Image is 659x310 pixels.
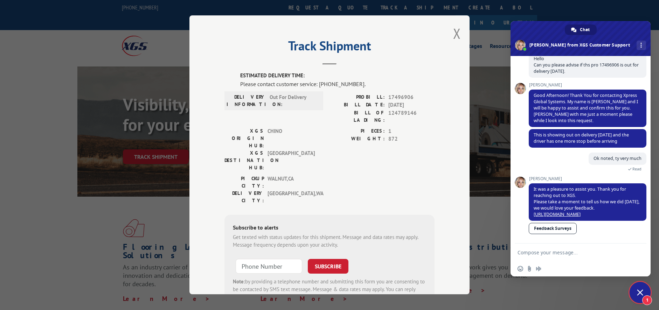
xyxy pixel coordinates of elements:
span: Hello Can you please advise if ths pro 17496906 is out for delivery [DATE]. [534,56,639,74]
span: WALNUT , CA [268,175,315,190]
label: XGS DESTINATION HUB: [224,149,264,171]
span: [PERSON_NAME] [529,83,646,87]
a: Feedback Surveys [529,223,577,234]
label: PIECES: [329,127,385,135]
label: PICKUP CITY: [224,175,264,190]
button: SUBSCRIBE [308,259,348,274]
span: It was a pleasure to assist you. Thank you for reaching out to XGS. Please take a moment to tell ... [534,186,639,217]
span: This is showing out on delivery [DATE] and the driver has one more stop before arriving [534,132,629,144]
span: [GEOGRAPHIC_DATA] , WA [268,190,315,204]
span: Send a file [527,266,532,272]
div: Subscribe to alerts [233,223,426,233]
strong: Note: [233,278,245,285]
div: Close chat [630,282,651,303]
span: Good Afternoon! Thank You for contacting Xpress Global Systems. My name is [PERSON_NAME] and I wi... [534,92,638,124]
span: 1 [642,295,652,305]
span: Read [632,167,641,171]
span: 872 [388,135,435,143]
label: PROBILL: [329,93,385,101]
textarea: Compose your message... [518,249,628,256]
span: [PERSON_NAME] [529,176,646,181]
div: Please contact customer service: [PHONE_NUMBER]. [240,80,435,88]
a: [URL][DOMAIN_NAME] [534,211,581,217]
label: ESTIMATED DELIVERY TIME: [240,72,435,80]
span: 1 [388,127,435,135]
button: Close modal [453,24,461,43]
label: XGS ORIGIN HUB: [224,127,264,149]
div: More channels [637,41,646,50]
span: [DATE] [388,101,435,109]
span: Ok noted, ty very much [594,155,641,161]
span: Out For Delivery [270,93,317,108]
div: Chat [565,24,597,35]
label: BILL OF LADING: [329,109,385,124]
label: DELIVERY CITY: [224,190,264,204]
span: Chat [580,24,590,35]
span: 17496906 [388,93,435,101]
span: Insert an emoji [518,266,523,272]
span: 124789146 [388,109,435,124]
div: by providing a telephone number and submitting this form you are consenting to be contacted by SM... [233,278,426,302]
label: BILL DATE: [329,101,385,109]
span: CHINO [268,127,315,149]
label: WEIGHT: [329,135,385,143]
span: Audio message [536,266,541,272]
input: Phone Number [236,259,302,274]
h2: Track Shipment [224,41,435,54]
div: Get texted with status updates for this shipment. Message and data rates may apply. Message frequ... [233,233,426,249]
label: DELIVERY INFORMATION: [227,93,266,108]
span: [GEOGRAPHIC_DATA] [268,149,315,171]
